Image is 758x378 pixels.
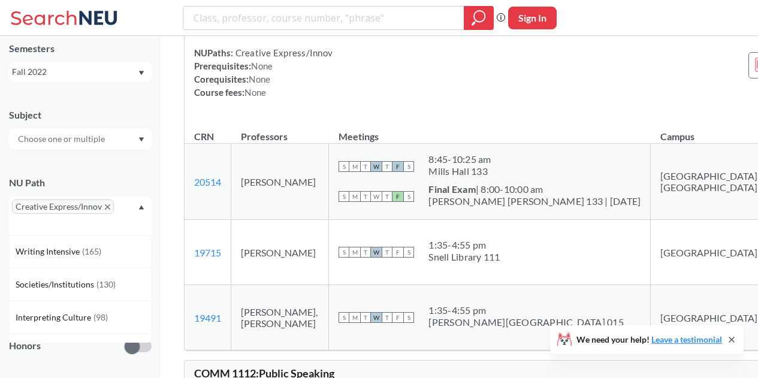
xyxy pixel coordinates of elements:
[9,129,152,149] div: Dropdown arrow
[392,312,403,323] span: F
[9,196,152,235] div: Creative Express/InnovX to remove pillDropdown arrowWriting Intensive(165)Societies/Institutions(...
[371,312,382,323] span: W
[428,183,476,195] b: Final Exam
[12,199,114,214] span: Creative Express/InnovX to remove pill
[9,42,152,55] div: Semesters
[105,204,110,210] svg: X to remove pill
[428,239,500,251] div: 1:35 - 4:55 pm
[651,334,722,344] a: Leave a testimonial
[371,161,382,172] span: W
[339,312,349,323] span: S
[428,165,491,177] div: Mills Hall 133
[12,132,113,146] input: Choose one or multiple
[349,312,360,323] span: M
[464,6,494,30] div: magnifying glass
[16,278,96,291] span: Societies/Institutions
[403,312,414,323] span: S
[231,144,329,220] td: [PERSON_NAME]
[349,161,360,172] span: M
[244,87,266,98] span: None
[339,161,349,172] span: S
[349,247,360,258] span: M
[231,118,329,144] th: Professors
[9,108,152,122] div: Subject
[392,161,403,172] span: F
[403,161,414,172] span: S
[233,47,333,58] span: Creative Express/Innov
[392,191,403,202] span: F
[9,176,152,189] div: NU Path
[428,316,624,328] div: [PERSON_NAME][GEOGRAPHIC_DATA] 015
[16,245,82,258] span: Writing Intensive
[349,191,360,202] span: M
[138,137,144,142] svg: Dropdown arrow
[138,71,144,75] svg: Dropdown arrow
[194,247,221,258] a: 19715
[251,61,273,71] span: None
[360,191,371,202] span: T
[231,220,329,285] td: [PERSON_NAME]
[194,312,221,323] a: 19491
[428,153,491,165] div: 8:45 - 10:25 am
[382,161,392,172] span: T
[428,195,641,207] div: [PERSON_NAME] [PERSON_NAME] 133 | [DATE]
[9,339,41,353] p: Honors
[192,8,455,28] input: Class, professor, course number, "phrase"
[360,161,371,172] span: T
[82,246,101,256] span: ( 165 )
[194,176,221,188] a: 20514
[16,311,93,324] span: Interpreting Culture
[403,247,414,258] span: S
[339,191,349,202] span: S
[508,7,557,29] button: Sign In
[231,285,329,350] td: [PERSON_NAME], [PERSON_NAME]
[249,74,270,84] span: None
[371,191,382,202] span: W
[329,118,651,144] th: Meetings
[576,335,722,344] span: We need your help!
[382,247,392,258] span: T
[12,65,137,78] div: Fall 2022
[382,191,392,202] span: T
[194,46,333,99] div: NUPaths: Prerequisites: Corequisites: Course fees:
[138,205,144,210] svg: Dropdown arrow
[428,183,641,195] div: | 8:00-10:00 am
[392,247,403,258] span: F
[360,312,371,323] span: T
[339,247,349,258] span: S
[403,191,414,202] span: S
[428,304,624,316] div: 1:35 - 4:55 pm
[360,247,371,258] span: T
[428,251,500,263] div: Snell Library 111
[382,312,392,323] span: T
[93,312,108,322] span: ( 98 )
[194,130,214,143] div: CRN
[371,247,382,258] span: W
[9,62,152,81] div: Fall 2022Dropdown arrow
[96,279,116,289] span: ( 130 )
[472,10,486,26] svg: magnifying glass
